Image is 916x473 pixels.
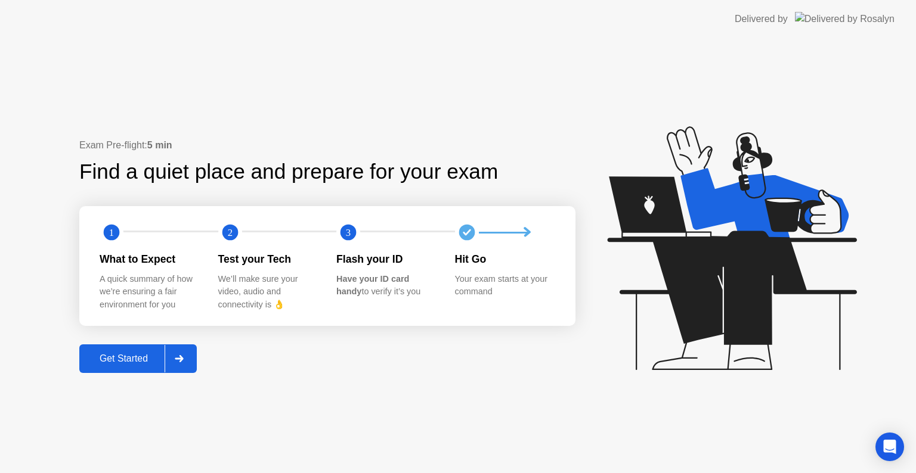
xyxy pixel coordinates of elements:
div: Find a quiet place and prepare for your exam [79,156,500,188]
div: Exam Pre-flight: [79,138,575,153]
div: to verify it’s you [336,273,436,298]
button: Get Started [79,344,197,373]
b: 5 min [147,140,172,150]
text: 3 [346,227,351,238]
div: Hit Go [455,251,555,267]
div: A quick summary of how we’re ensuring a fair environment for you [100,273,199,312]
div: Get Started [83,353,165,364]
div: What to Expect [100,251,199,267]
div: Your exam starts at your command [455,273,555,298]
text: 1 [109,227,114,238]
text: 2 [227,227,232,238]
div: Open Intercom Messenger [875,432,904,461]
img: Delivered by Rosalyn [795,12,895,26]
div: Test your Tech [218,251,318,267]
div: We’ll make sure your video, audio and connectivity is 👌 [218,273,318,312]
b: Have your ID card handy [336,274,409,297]
div: Flash your ID [336,251,436,267]
div: Delivered by [735,12,788,26]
